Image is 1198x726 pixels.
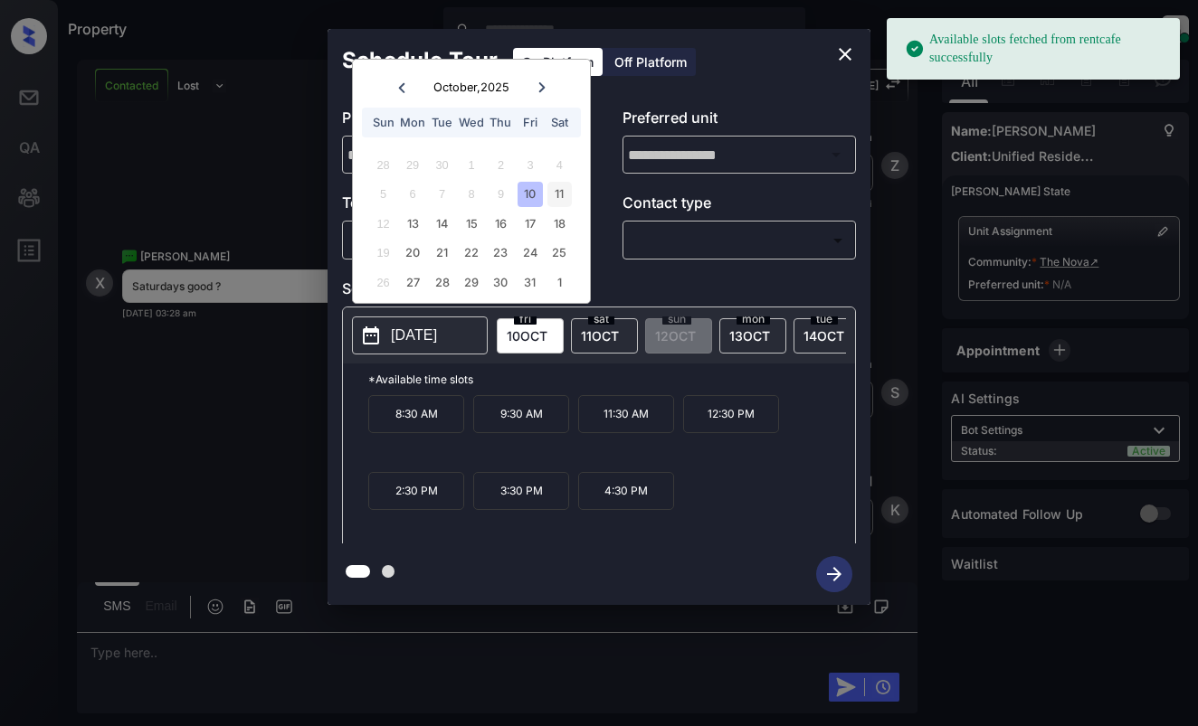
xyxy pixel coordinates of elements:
[400,182,424,206] div: Not available Monday, October 6th, 2025
[737,314,770,325] span: mon
[459,240,483,265] div: Choose Wednesday, October 22nd, 2025
[547,153,572,177] div: Not available Saturday, October 4th, 2025
[547,110,572,135] div: Sat
[514,314,537,325] span: fri
[400,110,424,135] div: Mon
[489,153,513,177] div: Not available Thursday, October 2nd, 2025
[368,472,464,510] p: 2:30 PM
[430,212,454,236] div: Choose Tuesday, October 14th, 2025
[547,270,572,295] div: Choose Saturday, November 1st, 2025
[489,182,513,206] div: Not available Thursday, October 9th, 2025
[430,182,454,206] div: Not available Tuesday, October 7th, 2025
[605,48,696,76] div: Off Platform
[371,212,395,236] div: Not available Sunday, October 12th, 2025
[794,318,860,354] div: date-select
[811,314,838,325] span: tue
[507,328,547,344] span: 10 OCT
[430,240,454,265] div: Choose Tuesday, October 21st, 2025
[459,212,483,236] div: Choose Wednesday, October 15th, 2025
[518,270,542,295] div: Choose Friday, October 31st, 2025
[347,225,572,255] div: In Person
[683,395,779,433] p: 12:30 PM
[581,328,619,344] span: 11 OCT
[513,48,603,76] div: On Platform
[400,270,424,295] div: Choose Monday, October 27th, 2025
[371,153,395,177] div: Not available Sunday, September 28th, 2025
[342,192,576,221] p: Tour type
[518,240,542,265] div: Choose Friday, October 24th, 2025
[430,153,454,177] div: Not available Tuesday, September 30th, 2025
[489,110,513,135] div: Thu
[578,472,674,510] p: 4:30 PM
[371,270,395,295] div: Not available Sunday, October 26th, 2025
[352,316,488,354] button: [DATE]
[368,395,464,433] p: 8:30 AM
[371,182,395,206] div: Not available Sunday, October 5th, 2025
[473,472,569,510] p: 3:30 PM
[368,363,855,395] p: *Available time slots
[578,395,674,433] p: 11:30 AM
[371,110,395,135] div: Sun
[489,270,513,295] div: Choose Thursday, October 30th, 2025
[588,314,614,325] span: sat
[459,153,483,177] div: Not available Wednesday, October 1st, 2025
[518,182,542,206] div: Choose Friday, October 10th, 2025
[400,153,424,177] div: Not available Monday, September 29th, 2025
[473,395,569,433] p: 9:30 AM
[719,318,786,354] div: date-select
[459,270,483,295] div: Choose Wednesday, October 29th, 2025
[571,318,638,354] div: date-select
[489,240,513,265] div: Choose Thursday, October 23rd, 2025
[803,328,844,344] span: 14 OCT
[430,270,454,295] div: Choose Tuesday, October 28th, 2025
[518,110,542,135] div: Fri
[358,150,584,297] div: month 2025-10
[729,328,770,344] span: 13 OCT
[459,110,483,135] div: Wed
[328,29,512,92] h2: Schedule Tour
[518,153,542,177] div: Not available Friday, October 3rd, 2025
[400,240,424,265] div: Choose Monday, October 20th, 2025
[400,212,424,236] div: Choose Monday, October 13th, 2025
[391,325,437,346] p: [DATE]
[623,107,857,136] p: Preferred unit
[342,107,576,136] p: Preferred community
[547,182,572,206] div: Choose Saturday, October 11th, 2025
[827,36,863,72] button: close
[459,182,483,206] div: Not available Wednesday, October 8th, 2025
[547,212,572,236] div: Choose Saturday, October 18th, 2025
[342,278,856,306] p: Select slot
[489,212,513,236] div: Choose Thursday, October 16th, 2025
[497,318,564,354] div: date-select
[433,80,509,94] div: October , 2025
[623,192,857,221] p: Contact type
[547,240,572,265] div: Choose Saturday, October 25th, 2025
[430,110,454,135] div: Tue
[371,240,395,265] div: Not available Sunday, October 19th, 2025
[905,24,1165,74] div: Available slots fetched from rentcafe successfully
[518,212,542,236] div: Choose Friday, October 17th, 2025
